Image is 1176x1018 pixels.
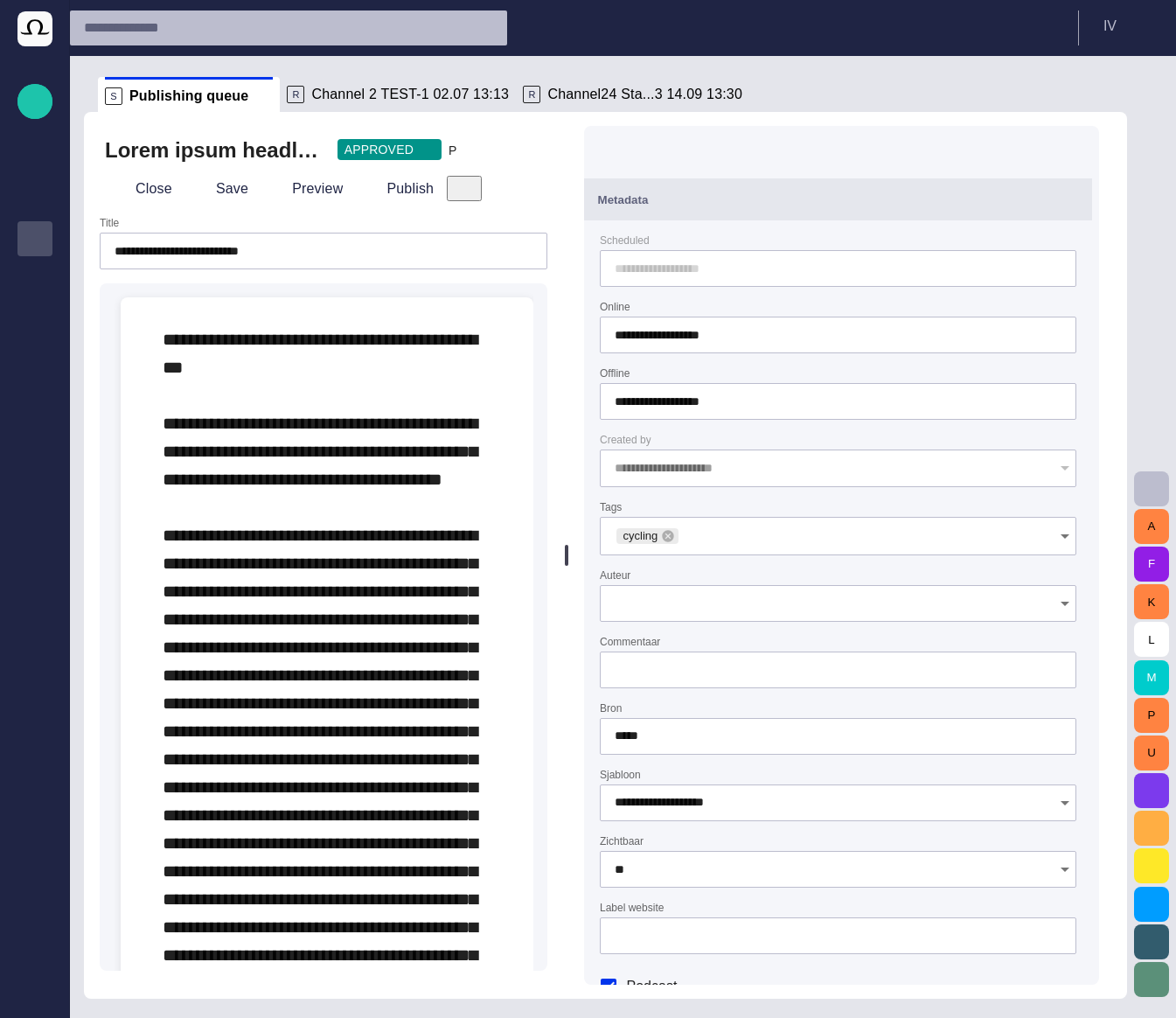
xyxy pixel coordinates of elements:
[523,86,540,103] p: R
[598,193,649,206] span: Metadata
[17,606,52,641] div: Octopus
[24,263,45,284] span: Publishing queue KKK
[24,368,45,389] span: Media-test with filter
[280,77,516,112] div: RChannel 2 TEST-1 02.07 13:13
[449,143,457,157] span: P
[24,403,45,424] span: [PERSON_NAME]'s media (playout)
[24,333,45,354] span: Administration
[600,901,664,916] label: Label website
[24,193,45,211] p: Story folders
[547,86,742,103] span: Channel24 Sta...3 14.09 13:30
[1103,16,1117,37] p: I V
[600,366,630,381] label: Offline
[17,291,52,326] div: Media
[98,77,280,112] div: SPublishing queue
[24,613,45,634] span: Octopus
[17,361,52,396] div: Media-test with filter
[17,571,52,606] div: AI Assistant
[105,136,324,164] h2: Lorem ipsum headline changed
[24,263,45,281] p: Publishing queue KKK
[17,11,52,46] img: Octopus News Room
[1053,857,1077,882] button: Open
[261,173,349,205] button: Preview
[1134,660,1169,695] button: M
[24,578,45,599] span: AI Assistant
[24,403,45,421] p: [PERSON_NAME]'s media (playout)
[24,228,45,249] span: Publishing queue
[24,158,45,176] p: Rundowns
[17,151,52,641] ul: main menu
[24,438,45,456] p: My OctopusX
[105,173,178,205] button: Close
[24,298,45,319] span: Media
[100,216,119,231] label: Title
[24,333,45,351] p: Administration
[185,173,254,205] button: Save
[1089,10,1166,42] button: IV
[1134,698,1169,733] button: P
[1053,591,1077,616] button: Open
[337,139,442,160] button: APPROVED
[600,568,630,582] label: Auteur
[24,298,45,316] p: Media
[24,508,45,526] p: Editorial Admin
[24,543,45,564] span: [URL][DOMAIN_NAME]
[1134,547,1169,582] button: F
[600,767,641,782] label: Sjabloon
[24,438,45,459] span: My OctopusX
[1134,622,1169,657] button: L
[17,536,52,571] div: [URL][DOMAIN_NAME]
[600,300,630,315] label: Online
[17,396,52,431] div: [PERSON_NAME]'s media (playout)
[311,86,509,103] span: Channel 2 TEST-1 02.07 13:13
[1053,791,1077,815] button: Open
[24,473,45,491] p: Social Media
[1134,509,1169,544] button: A
[24,508,45,529] span: Editorial Admin
[616,527,665,545] span: cycling
[24,228,45,246] p: Publishing queue
[24,578,45,596] p: AI Assistant
[1134,584,1169,619] button: K
[24,158,45,179] span: Rundowns
[24,368,45,386] p: Media-test with filter
[24,543,45,561] p: [URL][DOMAIN_NAME]
[600,433,651,448] label: Created by
[1134,736,1169,770] button: U
[356,173,440,205] button: Publish
[600,834,644,849] label: Zichtbaar
[584,178,1092,220] button: Metadata
[24,613,45,631] p: Octopus
[17,221,52,256] div: Publishing queue
[24,473,45,494] span: Social Media
[287,86,304,103] p: R
[129,87,248,105] span: Publishing queue
[105,87,122,105] p: S
[627,976,678,997] span: Podcast
[600,499,622,514] label: Tags
[516,77,752,112] div: RChannel24 Sta...3 14.09 13:30
[24,193,45,214] span: Story folders
[1053,524,1077,548] button: Open
[616,528,679,544] div: cycling
[600,234,650,248] label: Scheduled
[344,141,414,158] span: APPROVED
[600,701,622,715] label: Bron
[600,634,660,649] label: Commentaar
